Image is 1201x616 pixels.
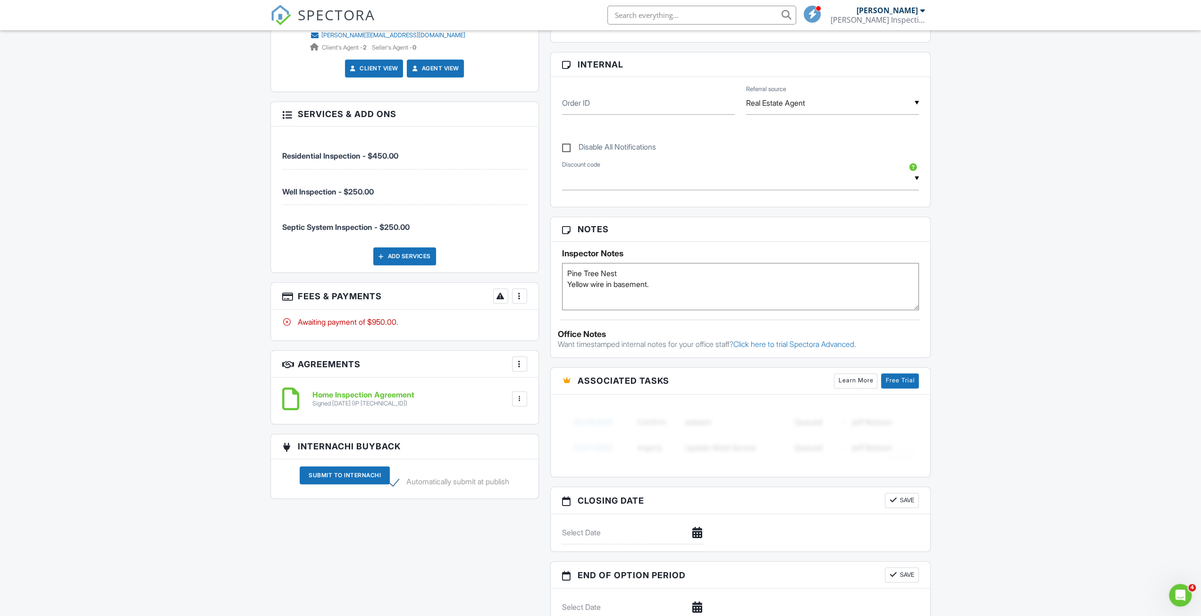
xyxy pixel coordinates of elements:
strong: 2 [363,44,367,51]
h3: Notes [551,217,931,242]
a: Client View [348,64,398,73]
a: Learn More [834,373,877,388]
button: Save [885,493,919,508]
h3: Agreements [271,351,538,378]
span: Residential Inspection - $450.00 [282,151,398,160]
h3: Internal [551,52,931,77]
span: 4 [1188,584,1196,591]
a: SPECTORA [270,13,375,33]
a: Home Inspection Agreement Signed [DATE] (IP [TECHNICAL_ID]) [312,391,414,407]
label: Disable All Notifications [562,143,656,154]
span: Client's Agent - [322,44,368,51]
div: Add Services [373,247,436,265]
h5: Inspector Notes [562,249,919,258]
a: Agent View [410,64,459,73]
button: Save [885,567,919,582]
h3: InterNACHI BuyBack [271,434,538,459]
img: blurred-tasks-251b60f19c3f713f9215ee2a18cbf2105fc2d72fcd585247cf5e9ec0c957c1dd.png [562,402,919,468]
input: Search everything... [607,6,796,25]
label: Order ID [562,98,590,108]
iframe: Intercom live chat [1169,584,1192,607]
label: Referral source [746,85,786,93]
div: Awaiting payment of $950.00. [282,317,527,327]
a: Submit To InterNACHI [300,466,390,491]
h3: Services & Add ons [271,102,538,127]
div: [PERSON_NAME][EMAIL_ADDRESS][DOMAIN_NAME] [321,32,465,39]
li: Manual fee: Well Inspection [282,169,527,205]
h3: Fees & Payments [271,283,538,310]
li: Service: Residential Inspection [282,134,527,169]
img: The Best Home Inspection Software - Spectora [270,5,291,25]
h6: Home Inspection Agreement [312,391,414,399]
div: [PERSON_NAME] [857,6,918,15]
span: SPECTORA [298,5,375,25]
label: Discount code [562,160,600,169]
span: End of Option Period [578,569,686,582]
div: Office Notes [558,329,924,339]
span: Septic System Inspection - $250.00 [282,222,410,232]
a: [PERSON_NAME][EMAIL_ADDRESS][DOMAIN_NAME] [310,31,465,40]
input: Select Date [562,521,704,544]
a: Click here to trial Spectora Advanced. [733,339,856,349]
textarea: Pine Tree Nest Yellow wire in basement. [562,263,919,310]
span: Closing date [578,494,644,507]
strong: 0 [412,44,416,51]
li: Manual fee: Septic System Inspection [282,205,527,240]
span: Seller's Agent - [372,44,416,51]
p: Want timestamped internal notes for your office staff? [558,339,924,349]
div: Submit To InterNACHI [300,466,390,484]
div: Brewer Inspection Services LLC [831,15,925,25]
div: Signed [DATE] (IP [TECHNICAL_ID]) [312,400,414,407]
span: Well Inspection - $250.00 [282,187,374,196]
a: Free Trial [881,373,919,388]
label: Automatically submit at publish [390,477,509,489]
span: Associated Tasks [578,374,669,387]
